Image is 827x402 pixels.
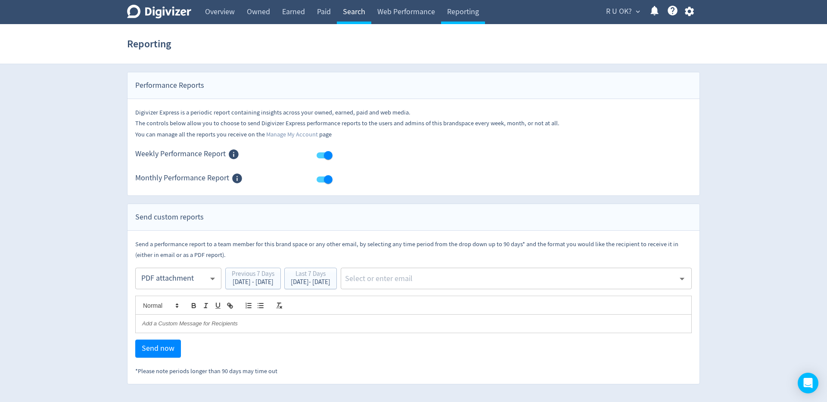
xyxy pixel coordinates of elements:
[127,30,171,58] h1: Reporting
[135,119,560,127] small: The controls below allow you to choose to send Digivizer Express performance reports to the users...
[232,271,274,279] div: Previous 7 Days
[127,72,700,99] div: Performance Reports
[135,367,277,375] small: *Please note periods longer than 90 days may time out
[142,345,174,353] span: Send now
[634,8,642,15] span: expand_more
[228,148,239,160] svg: Members of this Brand Space can receive Weekly Performance Report via email when enabled
[798,373,818,393] div: Open Intercom Messenger
[127,204,700,231] div: Send custom reports
[141,269,208,288] div: PDF attachment
[291,271,330,279] div: Last 7 Days
[606,5,632,19] span: R U OK?
[135,240,678,259] small: Send a performance report to a team member for this brand space or any other email, by selecting ...
[291,279,330,285] div: [DATE] - [DATE]
[135,108,410,117] small: Digivizer Express is a periodic report containing insights across your owned, earned, paid and we...
[603,5,642,19] button: R U OK?
[284,268,337,289] button: Last 7 Days[DATE]- [DATE]
[231,173,243,184] svg: Members of this Brand Space can receive Monthly Performance Report via email when enabled
[266,130,318,139] a: Manage My Account
[135,148,226,160] span: Weekly Performance Report
[135,130,332,139] small: You can manage all the reports you receive on the page
[344,272,675,285] input: Select or enter email
[675,272,689,285] button: Open
[135,173,229,184] span: Monthly Performance Report
[232,279,274,285] div: [DATE] - [DATE]
[135,340,181,358] button: Send now
[225,268,281,289] button: Previous 7 Days[DATE] - [DATE]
